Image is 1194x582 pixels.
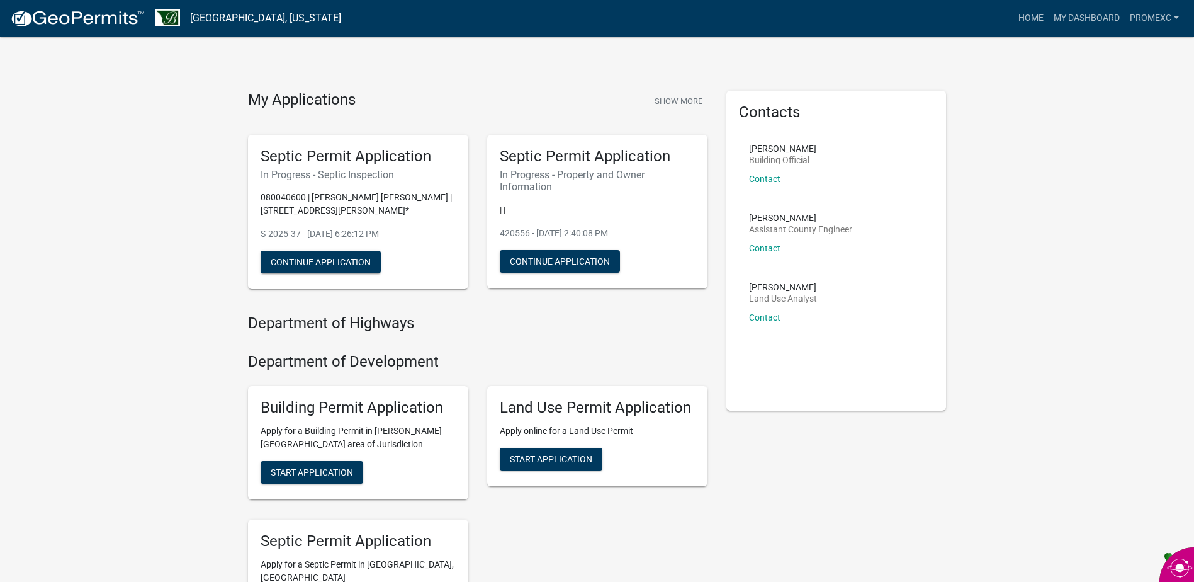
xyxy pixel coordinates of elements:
p: 420556 - [DATE] 2:40:08 PM [500,227,695,240]
h5: Septic Permit Application [261,147,456,166]
a: My Dashboard [1049,6,1125,30]
p: S-2025-37 - [DATE] 6:26:12 PM [261,227,456,241]
h4: My Applications [248,91,356,110]
a: Promexc [1125,6,1184,30]
button: Continue Application [261,251,381,273]
img: Benton County, Minnesota [155,9,180,26]
a: Contact [749,312,780,322]
h4: Department of Highways [248,314,707,333]
button: Start Application [500,448,602,471]
h5: Contacts [739,103,934,122]
p: | | [500,203,695,217]
p: [PERSON_NAME] [749,214,852,222]
button: Continue Application [500,250,620,273]
h5: Land Use Permit Application [500,399,695,417]
a: [GEOGRAPHIC_DATA], [US_STATE] [190,8,341,29]
p: Land Use Analyst [749,294,817,303]
p: Assistant County Engineer [749,225,852,234]
button: Show More [650,91,707,111]
p: 080040600 | [PERSON_NAME] [PERSON_NAME] | [STREET_ADDRESS][PERSON_NAME]* [261,191,456,217]
span: Start Application [271,467,353,477]
h5: Septic Permit Application [261,532,456,551]
p: Apply for a Building Permit in [PERSON_NAME][GEOGRAPHIC_DATA] area of Jurisdiction [261,425,456,451]
button: Start Application [261,461,363,484]
h5: Septic Permit Application [500,147,695,166]
p: [PERSON_NAME] [749,144,816,153]
a: Home [1013,6,1049,30]
h5: Building Permit Application [261,399,456,417]
h6: In Progress - Property and Owner Information [500,169,695,193]
span: Start Application [510,454,592,464]
h6: In Progress - Septic Inspection [261,169,456,181]
a: Contact [749,174,780,184]
p: Apply online for a Land Use Permit [500,425,695,438]
a: Contact [749,243,780,253]
p: Building Official [749,156,816,164]
h4: Department of Development [248,353,707,371]
p: [PERSON_NAME] [749,283,817,292]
